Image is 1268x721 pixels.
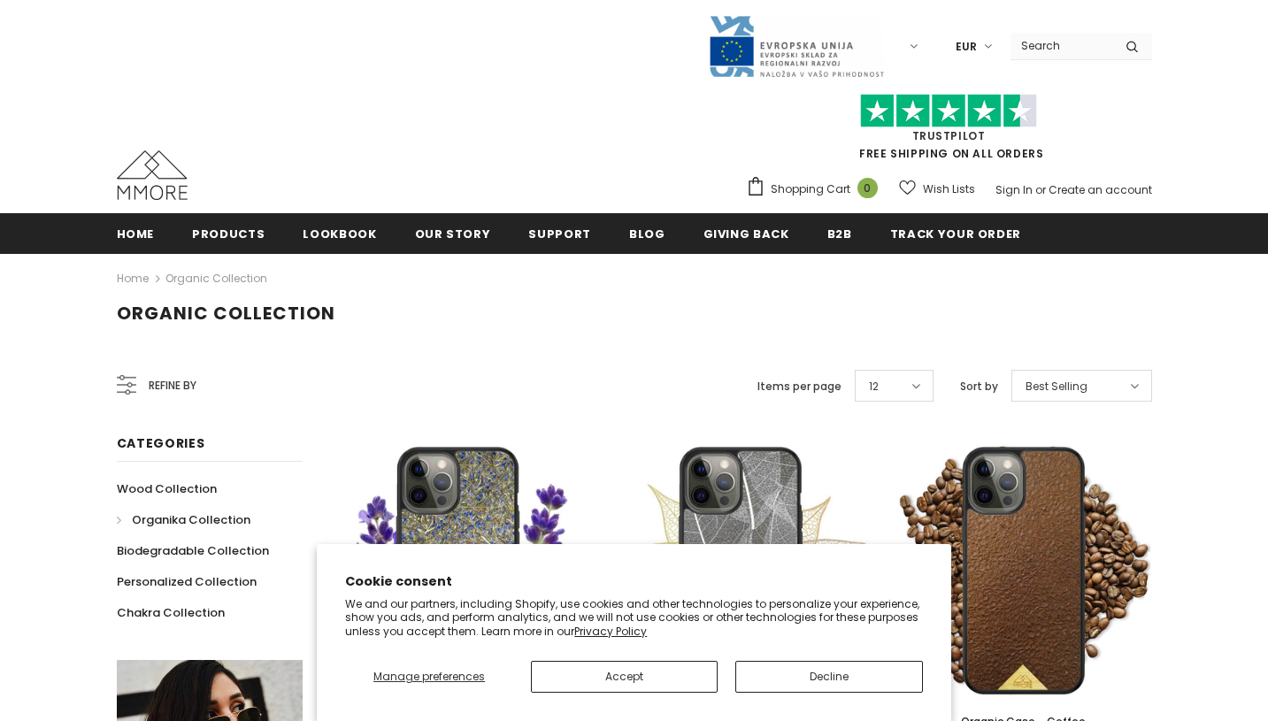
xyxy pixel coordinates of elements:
[708,14,885,79] img: Javni Razpis
[857,178,878,198] span: 0
[746,102,1152,161] span: FREE SHIPPING ON ALL ORDERS
[117,573,257,590] span: Personalized Collection
[415,226,491,242] span: Our Story
[345,661,513,693] button: Manage preferences
[757,378,841,395] label: Items per page
[165,271,267,286] a: Organic Collection
[117,480,217,497] span: Wood Collection
[629,226,665,242] span: Blog
[890,213,1021,253] a: Track your order
[703,226,789,242] span: Giving back
[117,542,269,559] span: Biodegradable Collection
[629,213,665,253] a: Blog
[735,661,922,693] button: Decline
[708,38,885,53] a: Javni Razpis
[995,182,1033,197] a: Sign In
[345,597,923,639] p: We and our partners, including Shopify, use cookies and other technologies to personalize your ex...
[827,213,852,253] a: B2B
[303,226,376,242] span: Lookbook
[415,213,491,253] a: Our Story
[117,268,149,289] a: Home
[956,38,977,56] span: EUR
[1011,33,1112,58] input: Search Site
[117,566,257,597] a: Personalized Collection
[117,473,217,504] a: Wood Collection
[1049,182,1152,197] a: Create an account
[1026,378,1087,395] span: Best Selling
[192,213,265,253] a: Products
[117,434,205,452] span: Categories
[117,150,188,200] img: MMORE Cases
[117,226,155,242] span: Home
[117,301,335,326] span: Organic Collection
[923,180,975,198] span: Wish Lists
[574,624,647,639] a: Privacy Policy
[827,226,852,242] span: B2B
[912,128,986,143] a: Trustpilot
[528,226,591,242] span: support
[117,213,155,253] a: Home
[869,378,879,395] span: 12
[531,661,718,693] button: Accept
[528,213,591,253] a: support
[117,597,225,628] a: Chakra Collection
[132,511,250,528] span: Organika Collection
[703,213,789,253] a: Giving back
[860,94,1037,128] img: Trust Pilot Stars
[117,604,225,621] span: Chakra Collection
[960,378,998,395] label: Sort by
[746,176,887,203] a: Shopping Cart 0
[117,535,269,566] a: Biodegradable Collection
[117,504,250,535] a: Organika Collection
[303,213,376,253] a: Lookbook
[345,572,923,591] h2: Cookie consent
[192,226,265,242] span: Products
[1035,182,1046,197] span: or
[149,376,196,395] span: Refine by
[373,669,485,684] span: Manage preferences
[771,180,850,198] span: Shopping Cart
[890,226,1021,242] span: Track your order
[899,173,975,204] a: Wish Lists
